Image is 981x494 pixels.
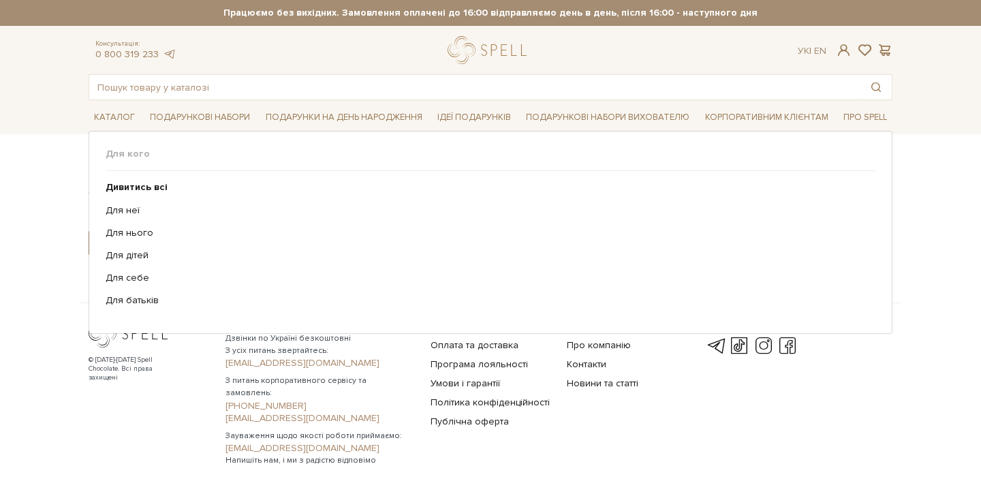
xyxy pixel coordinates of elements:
[95,48,159,60] a: 0 800 319 233
[95,40,176,48] span: Консультація:
[89,107,140,128] a: Каталог
[431,339,518,351] a: Оплата та доставка
[448,36,533,64] a: logo
[106,249,865,262] a: Для дітей
[225,412,414,424] a: [EMAIL_ADDRESS][DOMAIN_NAME]
[144,107,255,128] a: Подарункові набори
[106,181,865,194] a: Дивитись всі
[106,272,865,284] a: Для себе
[567,339,631,351] a: Про компанію
[260,107,428,128] a: Подарунки на День народження
[225,430,414,442] span: Зауваження щодо якості роботи приймаємо:
[162,48,176,60] a: telegram
[225,454,414,467] span: Напишіть нам, і ми з радістю відповімо
[225,375,414,399] span: З питань корпоративного сервісу та замовлень:
[431,377,500,389] a: Умови і гарантії
[106,204,865,217] a: Для неї
[700,106,834,129] a: Корпоративним клієнтам
[809,45,811,57] span: |
[798,45,826,57] div: Ук
[106,148,875,160] span: Для кого
[89,7,892,19] strong: Працюємо без вихідних. Замовлення оплачені до 16:00 відправляємо день в день, після 16:00 - насту...
[106,227,865,239] a: Для нього
[225,442,414,454] a: [EMAIL_ADDRESS][DOMAIN_NAME]
[431,397,550,408] a: Політика конфіденційності
[752,338,775,354] a: instagram
[225,400,414,412] a: [PHONE_NUMBER]
[225,357,414,369] a: [EMAIL_ADDRESS][DOMAIN_NAME]
[728,338,751,354] a: tik-tok
[432,107,516,128] a: Ідеї подарунків
[225,345,414,357] span: З усіх питань звертайтесь:
[814,45,826,57] a: En
[520,106,695,129] a: Подарункові набори вихователю
[106,294,865,307] a: Для батьків
[225,333,414,345] span: Дзвінки по Україні безкоштовні
[106,181,168,193] b: Дивитись всі
[89,356,181,382] div: © [DATE]-[DATE] Spell Chocolate. Всі права захищені
[860,75,892,99] button: Пошук товару у каталозі
[431,416,509,427] a: Публічна оферта
[89,75,860,99] input: Пошук товару у каталозі
[567,358,606,370] a: Контакти
[838,107,892,128] a: Про Spell
[776,338,799,354] a: facebook
[89,131,892,334] div: Каталог
[431,358,528,370] a: Програма лояльності
[704,338,727,354] a: telegram
[567,377,638,389] a: Новини та статті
